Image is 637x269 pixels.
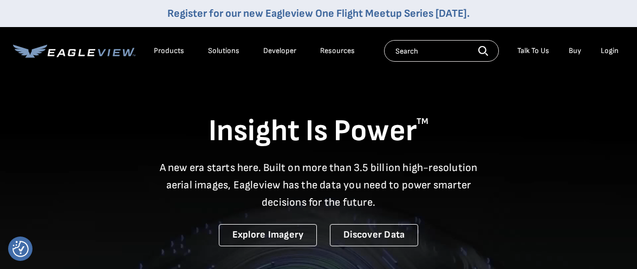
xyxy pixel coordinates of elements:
a: Developer [263,46,296,56]
sup: TM [417,116,428,127]
input: Search [384,40,499,62]
a: Explore Imagery [219,224,317,246]
div: Resources [320,46,355,56]
div: Talk To Us [517,46,549,56]
button: Consent Preferences [12,241,29,257]
h1: Insight Is Power [13,113,624,150]
a: Discover Data [330,224,418,246]
div: Login [601,46,619,56]
div: Products [154,46,184,56]
p: A new era starts here. Built on more than 3.5 billion high-resolution aerial images, Eagleview ha... [153,159,484,211]
img: Revisit consent button [12,241,29,257]
div: Solutions [208,46,239,56]
a: Register for our new Eagleview One Flight Meetup Series [DATE]. [167,7,470,20]
a: Buy [569,46,581,56]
